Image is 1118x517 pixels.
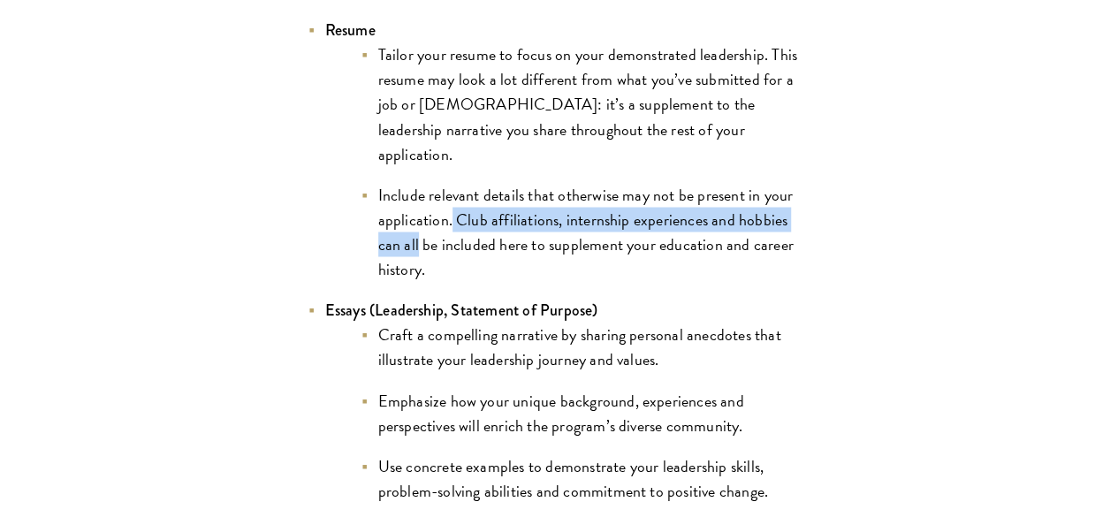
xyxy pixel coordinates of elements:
li: Tailor your resume to focus on your demonstrated leadership. This resume may look a lot different... [361,42,811,166]
li: Craft a compelling narrative by sharing personal anecdotes that illustrate your leadership journe... [361,322,811,371]
strong: Resume [325,19,376,42]
li: Emphasize how your unique background, experiences and perspectives will enrich the program’s dive... [361,388,811,437]
li: Use concrete examples to demonstrate your leadership skills, problem-solving abilities and commit... [361,453,811,503]
li: Include relevant details that otherwise may not be present in your application. Club affiliations... [361,182,811,281]
strong: Essays (Leadership, Statement of Purpose) [325,298,598,321]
